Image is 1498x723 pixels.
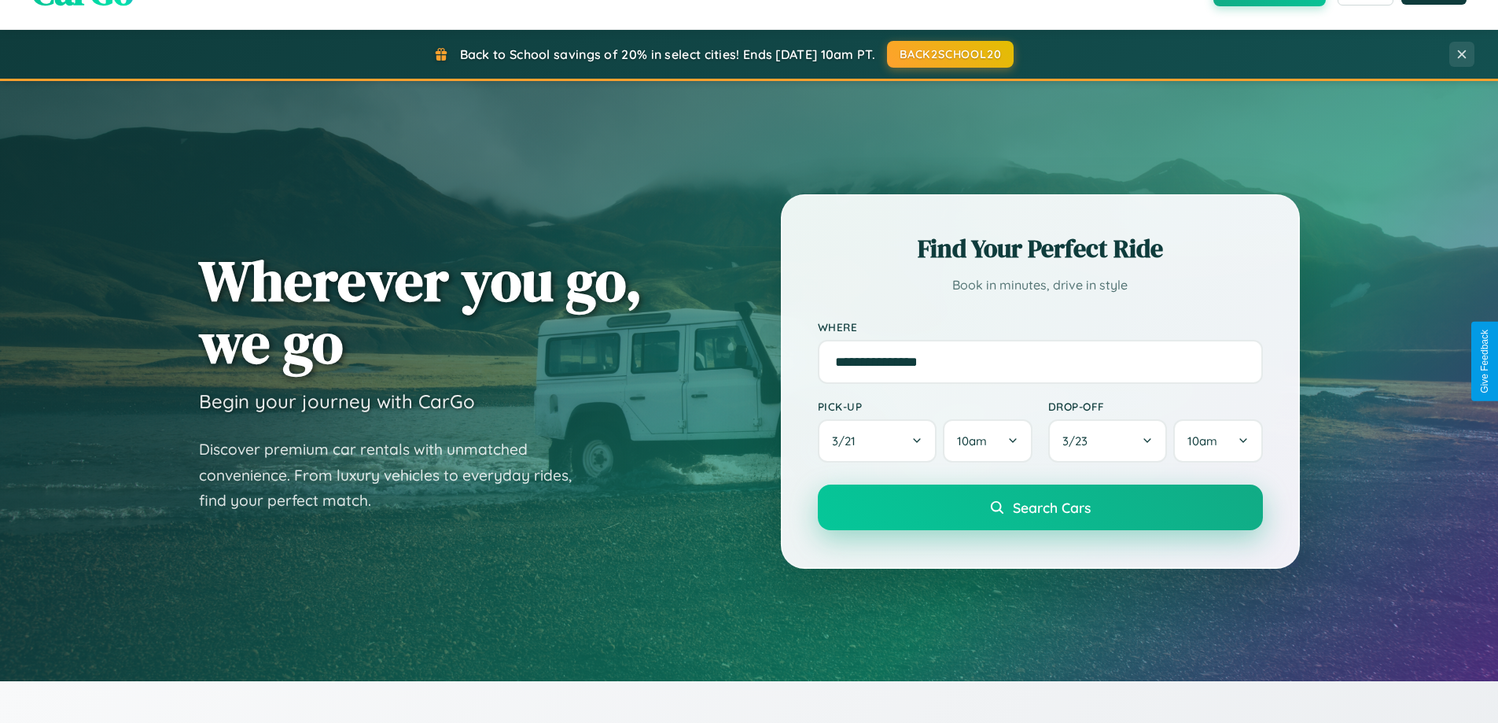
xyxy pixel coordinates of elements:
span: Back to School savings of 20% in select cities! Ends [DATE] 10am PT. [460,46,875,62]
h1: Wherever you go, we go [199,249,642,374]
button: 3/23 [1048,419,1168,463]
span: 10am [1187,433,1217,448]
span: 3 / 21 [832,433,863,448]
button: Search Cars [818,485,1263,530]
span: 3 / 23 [1062,433,1095,448]
span: Search Cars [1013,499,1091,516]
button: 10am [943,419,1032,463]
label: Where [818,320,1263,334]
button: 10am [1173,419,1262,463]
button: 3/21 [818,419,937,463]
h2: Find Your Perfect Ride [818,231,1263,266]
label: Pick-up [818,400,1032,413]
span: 10am [957,433,987,448]
label: Drop-off [1048,400,1263,413]
h3: Begin your journey with CarGo [199,389,475,413]
p: Book in minutes, drive in style [818,274,1263,297]
p: Discover premium car rentals with unmatched convenience. From luxury vehicles to everyday rides, ... [199,437,592,514]
div: Give Feedback [1479,330,1490,393]
button: BACK2SCHOOL20 [887,41,1014,68]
